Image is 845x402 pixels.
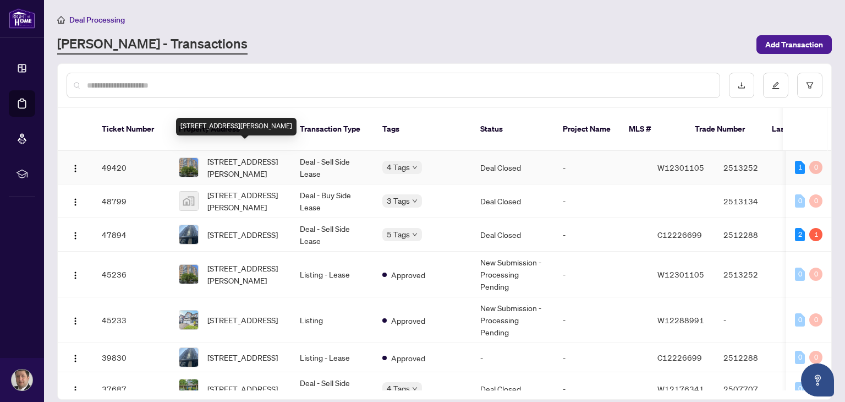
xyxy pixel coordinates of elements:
[715,297,792,343] td: -
[554,252,649,297] td: -
[207,155,282,180] span: [STREET_ADDRESS][PERSON_NAME]
[93,297,170,343] td: 45233
[9,8,35,29] img: logo
[67,349,84,366] button: Logo
[471,218,554,252] td: Deal Closed
[12,370,32,390] img: Profile Icon
[412,165,418,170] span: down
[806,82,814,89] span: filter
[93,252,170,297] td: 45236
[387,382,410,395] span: 4 Tags
[795,268,805,281] div: 0
[809,228,822,241] div: 1
[686,108,763,151] th: Trade Number
[809,351,822,364] div: 0
[795,313,805,327] div: 0
[657,384,704,394] span: W12176341
[738,82,745,89] span: download
[554,184,649,218] td: -
[93,108,170,151] th: Ticket Number
[291,184,374,218] td: Deal - Buy Side Lease
[67,380,84,398] button: Logo
[715,252,792,297] td: 2513252
[57,35,248,55] a: [PERSON_NAME] - Transactions
[471,343,554,372] td: -
[554,218,649,252] td: -
[57,16,65,24] span: home
[657,230,702,240] span: C12226699
[412,386,418,392] span: down
[809,268,822,281] div: 0
[374,108,471,151] th: Tags
[795,194,805,208] div: 0
[291,297,374,343] td: Listing
[71,231,80,240] img: Logo
[207,189,282,213] span: [STREET_ADDRESS][PERSON_NAME]
[715,151,792,184] td: 2513252
[67,311,84,329] button: Logo
[67,192,84,210] button: Logo
[93,151,170,184] td: 49420
[207,314,278,326] span: [STREET_ADDRESS]
[765,36,823,53] span: Add Transaction
[179,379,198,398] img: thumbnail-img
[657,315,704,325] span: W12288991
[554,297,649,343] td: -
[391,269,425,281] span: Approved
[69,15,125,25] span: Deal Processing
[291,108,374,151] th: Transaction Type
[179,265,198,284] img: thumbnail-img
[809,313,822,327] div: 0
[471,184,554,218] td: Deal Closed
[67,226,84,243] button: Logo
[554,343,649,372] td: -
[412,198,418,204] span: down
[387,228,410,241] span: 5 Tags
[207,229,278,241] span: [STREET_ADDRESS]
[391,314,425,327] span: Approved
[715,184,792,218] td: 2513134
[657,352,702,362] span: C12226699
[179,192,198,210] img: thumbnail-img
[71,164,80,173] img: Logo
[772,82,780,89] span: edit
[67,265,84,283] button: Logo
[554,108,620,151] th: Project Name
[797,73,822,98] button: filter
[93,343,170,372] td: 39830
[795,161,805,174] div: 1
[795,382,805,395] div: 0
[71,354,80,363] img: Logo
[207,351,278,363] span: [STREET_ADDRESS]
[71,198,80,207] img: Logo
[67,159,84,176] button: Logo
[471,108,554,151] th: Status
[657,269,704,279] span: W12301105
[93,184,170,218] td: 48799
[291,151,374,184] td: Deal - Sell Side Lease
[179,158,198,177] img: thumbnail-img
[412,232,418,237] span: down
[554,151,649,184] td: -
[715,343,792,372] td: 2512288
[729,73,754,98] button: download
[179,311,198,329] img: thumbnail-img
[179,348,198,367] img: thumbnail-img
[756,35,832,54] button: Add Transaction
[471,151,554,184] td: Deal Closed
[809,194,822,208] div: 0
[657,162,704,172] span: W12301105
[391,352,425,364] span: Approved
[176,118,297,135] div: [STREET_ADDRESS][PERSON_NAME]
[71,271,80,280] img: Logo
[93,218,170,252] td: 47894
[71,385,80,394] img: Logo
[795,228,805,241] div: 2
[170,108,291,151] th: Property Address
[71,317,80,325] img: Logo
[620,108,686,151] th: MLS #
[291,218,374,252] td: Deal - Sell Side Lease
[715,218,792,252] td: 2512288
[291,343,374,372] td: Listing - Lease
[179,225,198,244] img: thumbnail-img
